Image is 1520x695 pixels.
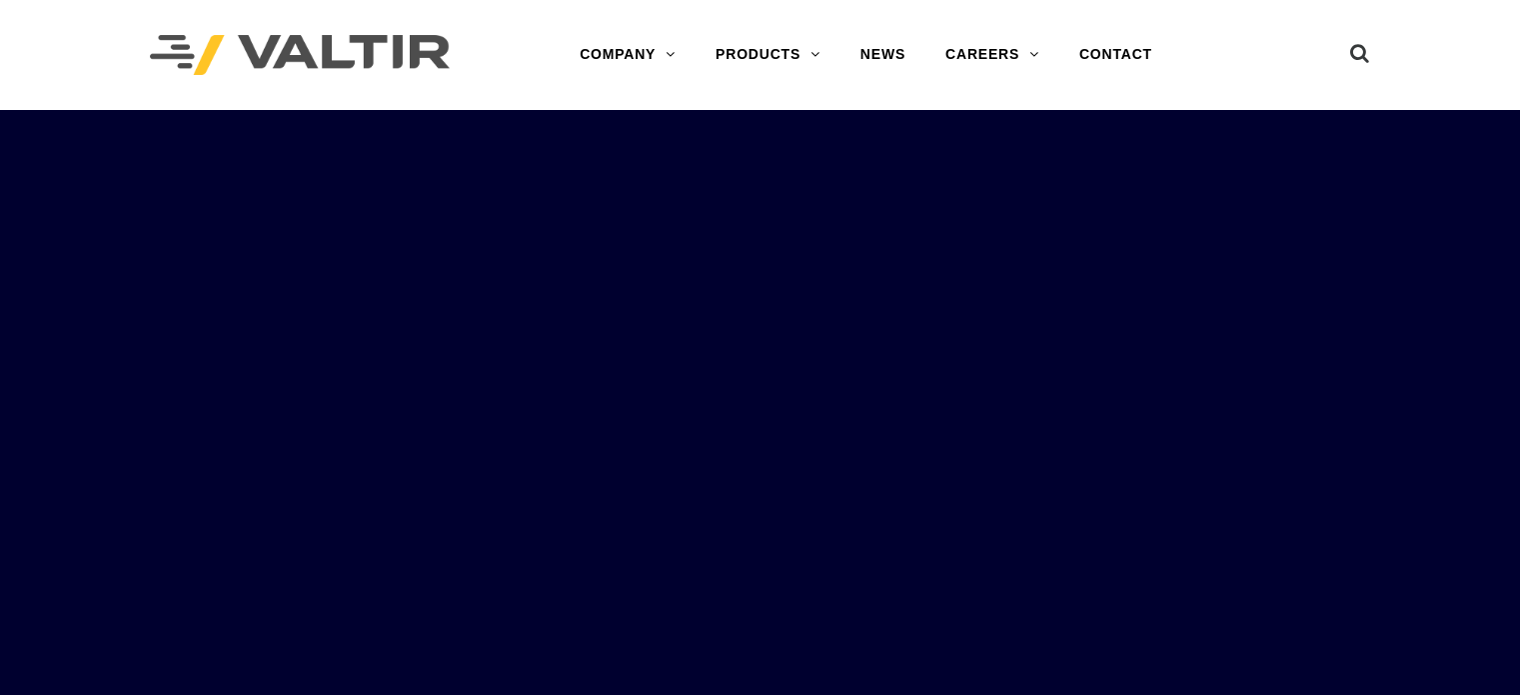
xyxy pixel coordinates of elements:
[150,35,450,76] img: Valtir
[925,35,1059,75] a: CAREERS
[840,35,925,75] a: NEWS
[696,35,840,75] a: PRODUCTS
[1059,35,1172,75] a: CONTACT
[560,35,696,75] a: COMPANY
